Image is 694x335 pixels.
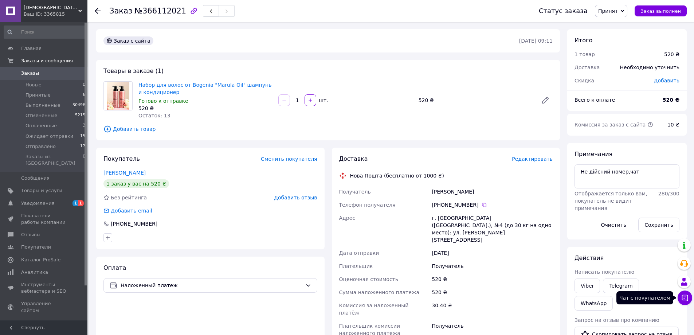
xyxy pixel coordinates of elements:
span: Заказы из [GEOGRAPHIC_DATA] [26,153,83,167]
a: Telegram [603,278,639,293]
div: 520 ₴ [430,273,554,286]
img: Набор для волос от Bogenia "Marula Oil" шампунь и кондиционер [107,82,129,110]
span: Итого [575,37,592,44]
span: Комиссия за заказ с сайта [575,122,653,128]
span: 280 / 300 [658,191,679,196]
span: Товары и услуги [21,187,62,194]
button: Сохранить [638,218,679,232]
span: Получатель [339,189,371,195]
span: Сумма наложенного платежа [339,289,420,295]
span: Заказ выполнен [640,8,681,14]
div: Добавить email [110,207,153,214]
span: Показатели работы компании [21,213,67,226]
span: Скидка [575,78,594,83]
span: 0 [83,82,85,88]
span: Без рейтинга [111,195,147,200]
span: Написать покупателю [575,269,634,275]
div: Статус заказа [539,7,588,15]
span: Готово к отправке [138,98,188,104]
span: Наложенный платеж [121,281,302,289]
button: Заказ выполнен [635,5,687,16]
span: Редактировать [512,156,553,162]
span: Принятые [26,92,51,98]
span: Принят [598,8,618,14]
span: 5215 [75,112,85,119]
b: 520 ₴ [663,97,679,103]
span: Сменить покупателя [261,156,317,162]
span: Доставка [339,155,368,162]
span: Плательщик [339,263,373,269]
div: 1 заказ у вас на 520 ₴ [103,179,169,188]
span: 30496 [72,102,85,109]
span: Новые [26,82,42,88]
span: Добавить [654,78,679,83]
a: Viber [575,278,600,293]
span: Кошелек компании [21,320,67,333]
span: Запрос на отзыв про компанию [575,317,659,323]
a: [PERSON_NAME] [103,170,146,176]
div: [PHONE_NUMBER] [432,201,553,209]
span: Оплаченные [26,122,57,129]
span: Аналитика [21,269,48,276]
span: Инструменты вебмастера и SEO [21,281,67,295]
span: Сообщения [21,175,50,182]
input: Поиск [4,26,86,39]
span: Управление сайтом [21,300,67,313]
span: Отправлено [26,143,56,150]
div: 520 ₴ [664,51,679,58]
a: WhatsApp [575,296,613,311]
span: Отзывы [21,231,40,238]
div: Нова Пошта (бесплатно от 1000 ₴) [348,172,446,179]
div: Заказ с сайта [103,36,153,45]
span: Товары в заказе (1) [103,67,164,74]
span: Действия [575,254,604,261]
div: Необходимо уточнить [616,59,684,75]
div: 520 ₴ [430,286,554,299]
div: [PERSON_NAME] [430,185,554,198]
button: Очистить [595,218,633,232]
div: 30.40 ₴ [430,299,554,319]
button: Чат с покупателем [678,291,692,305]
span: Доставка [575,65,600,70]
div: Получатель [430,260,554,273]
div: Вернуться назад [95,7,101,15]
span: Добавить отзыв [274,195,317,200]
span: Остаток: 13 [138,113,170,118]
span: Добавить товар [103,125,553,133]
a: Редактировать [538,93,553,108]
span: Оценочная стоимость [339,276,399,282]
span: Выполненные [26,102,60,109]
span: Телефон получателя [339,202,396,208]
span: Дата отправки [339,250,379,256]
span: Ожидает отправки [26,133,73,140]
span: Ladies' Secrets [24,4,78,11]
textarea: Не дійсний номер,чат [575,164,679,188]
div: Добавить email [103,207,153,214]
div: [PHONE_NUMBER] [110,220,158,227]
a: Набор для волос от Bogenia "Marula Oil" шампунь и кондиционер [138,82,271,95]
div: Ваш ID: 3365815 [24,11,87,17]
div: г. [GEOGRAPHIC_DATA] ([GEOGRAPHIC_DATA].), №4 (до 30 кг на одно место): ул. [PERSON_NAME][STREET_... [430,211,554,246]
span: 15 [80,133,85,140]
span: Примечания [575,151,612,157]
span: Уведомления [21,200,54,207]
span: Покупатель [103,155,140,162]
div: 10 ₴ [663,117,684,133]
span: Комиссия за наложенный платёж [339,303,409,316]
div: 520 ₴ [416,95,535,105]
span: 6 [83,92,85,98]
span: Покупатели [21,244,51,250]
span: Заказы [21,70,39,77]
span: Каталог ProSale [21,257,60,263]
span: 0 [83,153,85,167]
span: 1 [72,200,78,206]
div: Чат с покупателем [616,291,673,304]
span: Заказ [109,7,132,15]
span: №366112021 [134,7,186,15]
span: Всего к оплате [575,97,615,103]
div: 520 ₴ [138,105,272,112]
div: [DATE] [430,246,554,260]
span: Главная [21,45,42,52]
span: Адрес [339,215,355,221]
span: 17 [80,143,85,150]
